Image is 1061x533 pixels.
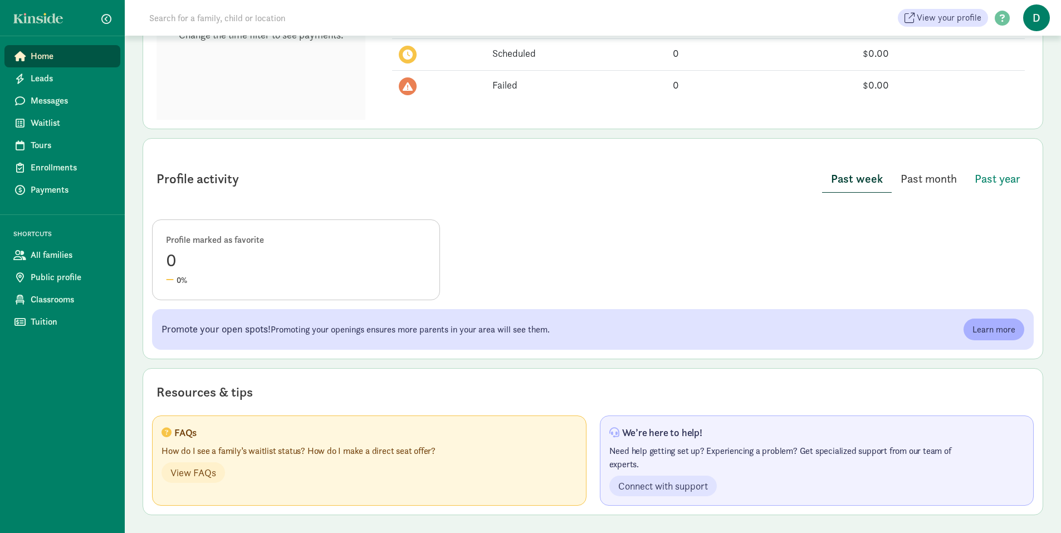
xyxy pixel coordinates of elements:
p: FAQs [174,426,197,439]
span: D [1023,4,1050,31]
a: Classrooms [4,288,120,311]
span: Past month [901,170,957,188]
span: Past week [831,170,883,188]
span: All families [31,248,111,262]
div: Resources & tips [157,382,253,402]
span: View FAQs [170,465,216,480]
div: Profile activity [157,169,239,189]
button: Past month [892,165,966,192]
a: Learn more [964,319,1024,341]
a: Enrollments [4,157,120,179]
div: $0.00 [863,77,1018,92]
span: Promote your open spots! [162,322,271,335]
span: Payments [31,183,111,197]
span: Tours [31,139,111,152]
span: Enrollments [31,161,111,174]
a: Tours [4,134,120,157]
a: Leads [4,67,120,90]
span: Connect with support [618,478,708,493]
p: Promoting your openings ensures more parents in your area will see them. [162,322,550,336]
a: Waitlist [4,112,120,134]
span: View your profile [917,11,981,25]
span: Home [31,50,111,63]
button: Past week [822,165,892,193]
input: Search for a family, child or location [143,7,455,29]
div: Failed [492,77,659,92]
a: View your profile [898,9,988,27]
a: Connect with support [609,476,717,496]
span: Learn more [972,323,1015,336]
a: View FAQs [162,462,225,483]
div: Scheduled [492,46,659,61]
a: Payments [4,179,120,201]
div: $0.00 [863,46,1018,61]
a: Home [4,45,120,67]
a: All families [4,244,120,266]
span: Classrooms [31,293,111,306]
p: We’re here to help! [622,426,702,439]
span: Tuition [31,315,111,329]
div: Profile marked as favorite [166,233,426,247]
span: Waitlist [31,116,111,130]
p: How do I see a family’s waitlist status? How do I make a direct seat offer? [162,444,512,458]
a: Tuition [4,311,120,333]
a: Messages [4,90,120,112]
span: Public profile [31,271,111,284]
div: 0 [673,46,850,61]
span: Messages [31,94,111,107]
span: Past year [975,170,1020,188]
button: Past year [966,165,1029,192]
p: Need help getting set up? Experiencing a problem? Get specialized support from our team of experts. [609,444,960,471]
a: Public profile [4,266,120,288]
div: 0% [166,273,426,286]
div: 0 [673,77,850,92]
span: Leads [31,72,111,85]
div: 0 [166,247,426,273]
iframe: Chat Widget [1005,480,1061,533]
